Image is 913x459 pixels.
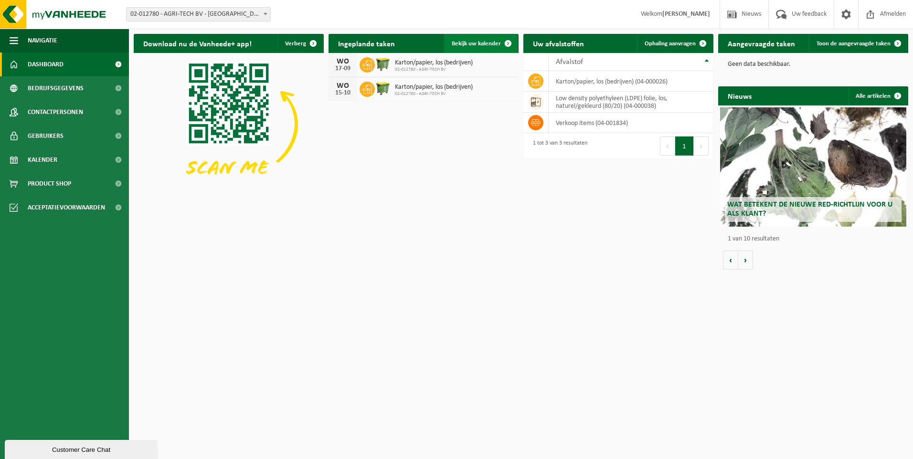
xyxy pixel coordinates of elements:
[28,76,84,100] span: Bedrijfsgegevens
[134,53,324,196] img: Download de VHEPlus App
[738,250,753,270] button: Volgende
[134,34,261,52] h2: Download nu de Vanheede+ app!
[720,107,906,227] a: Wat betekent de nieuwe RED-richtlijn voor u als klant?
[549,92,713,113] td: low density polyethyleen (LDPE) folie, los, naturel/gekleurd (80/20) (04-000038)
[375,80,391,96] img: WB-1100-HPE-GN-50
[728,236,903,242] p: 1 van 10 resultaten
[694,136,709,156] button: Next
[662,10,710,18] strong: [PERSON_NAME]
[277,34,323,53] button: Verberg
[549,113,713,133] td: verkoop items (04-001834)
[718,86,761,105] h2: Nieuws
[333,82,352,90] div: WO
[329,34,404,52] h2: Ingeplande taken
[28,100,83,124] span: Contactpersonen
[809,34,907,53] a: Toon de aangevraagde taken
[395,59,473,67] span: Karton/papier, los (bedrijven)
[28,196,105,219] span: Acceptatievoorwaarden
[549,71,713,92] td: karton/papier, los (bedrijven) (04-000026)
[523,34,594,52] h2: Uw afvalstoffen
[395,67,473,73] span: 02-012780 - AGRI-TECH BV
[645,41,696,47] span: Ophaling aanvragen
[637,34,712,53] a: Ophaling aanvragen
[28,148,57,172] span: Kalender
[333,58,352,65] div: WO
[28,172,71,196] span: Product Shop
[675,136,694,156] button: 1
[395,91,473,97] span: 02-012780 - AGRI-TECH BV
[28,52,64,76] span: Dashboard
[5,438,159,459] iframe: chat widget
[528,136,587,156] div: 1 tot 3 van 3 resultaten
[333,65,352,72] div: 17-09
[728,61,899,68] p: Geen data beschikbaar.
[556,58,583,66] span: Afvalstof
[660,136,675,156] button: Previous
[375,56,391,72] img: WB-1100-HPE-GN-50
[28,124,64,148] span: Gebruikers
[127,8,270,21] span: 02-012780 - AGRI-TECH BV - SINT-GILLIS-WAAS
[723,250,738,270] button: Vorige
[126,7,271,21] span: 02-012780 - AGRI-TECH BV - SINT-GILLIS-WAAS
[727,201,892,218] span: Wat betekent de nieuwe RED-richtlijn voor u als klant?
[848,86,907,105] a: Alle artikelen
[285,41,306,47] span: Verberg
[452,41,501,47] span: Bekijk uw kalender
[28,29,57,52] span: Navigatie
[444,34,518,53] a: Bekijk uw kalender
[333,90,352,96] div: 15-10
[817,41,891,47] span: Toon de aangevraagde taken
[395,83,473,91] span: Karton/papier, los (bedrijven)
[718,34,805,52] h2: Aangevraagde taken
